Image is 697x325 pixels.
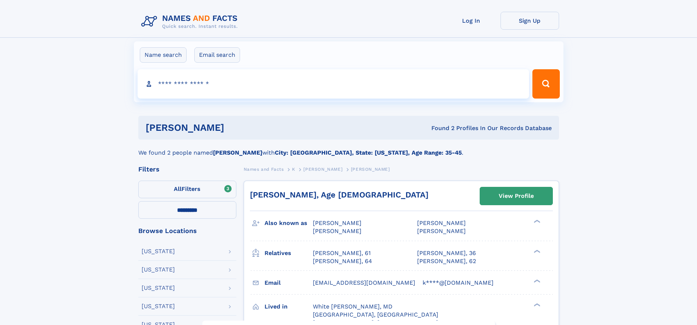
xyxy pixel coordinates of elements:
[292,167,295,172] span: K
[313,228,361,234] span: [PERSON_NAME]
[138,12,244,32] img: Logo Names and Facts
[313,311,438,318] span: [GEOGRAPHIC_DATA], [GEOGRAPHIC_DATA]
[142,303,175,309] div: [US_STATE]
[142,267,175,273] div: [US_STATE]
[501,12,559,30] a: Sign Up
[244,165,284,174] a: Names and Facts
[313,257,372,265] a: [PERSON_NAME], 64
[499,188,534,204] div: View Profile
[313,219,361,226] span: [PERSON_NAME]
[532,302,541,307] div: ❯
[275,149,462,156] b: City: [GEOGRAPHIC_DATA], State: [US_STATE], Age Range: 35-45
[303,165,342,174] a: [PERSON_NAME]
[417,228,466,234] span: [PERSON_NAME]
[250,190,428,199] a: [PERSON_NAME], Age [DEMOGRAPHIC_DATA]
[417,219,466,226] span: [PERSON_NAME]
[194,47,240,63] label: Email search
[142,285,175,291] div: [US_STATE]
[292,165,295,174] a: K
[532,219,541,224] div: ❯
[313,249,371,257] a: [PERSON_NAME], 61
[303,167,342,172] span: [PERSON_NAME]
[138,166,236,173] div: Filters
[138,228,236,234] div: Browse Locations
[138,140,559,157] div: We found 2 people named with .
[138,181,236,198] label: Filters
[138,69,529,99] input: search input
[328,124,552,132] div: Found 2 Profiles In Our Records Database
[417,257,476,265] a: [PERSON_NAME], 62
[313,279,415,286] span: [EMAIL_ADDRESS][DOMAIN_NAME]
[532,249,541,254] div: ❯
[140,47,187,63] label: Name search
[174,185,181,192] span: All
[265,247,313,259] h3: Relatives
[351,167,390,172] span: [PERSON_NAME]
[417,249,476,257] a: [PERSON_NAME], 36
[146,123,328,132] h1: [PERSON_NAME]
[265,277,313,289] h3: Email
[213,149,262,156] b: [PERSON_NAME]
[442,12,501,30] a: Log In
[265,217,313,229] h3: Also known as
[532,69,559,99] button: Search Button
[265,300,313,313] h3: Lived in
[480,187,552,205] a: View Profile
[532,278,541,283] div: ❯
[142,248,175,254] div: [US_STATE]
[313,303,393,310] span: White [PERSON_NAME], MD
